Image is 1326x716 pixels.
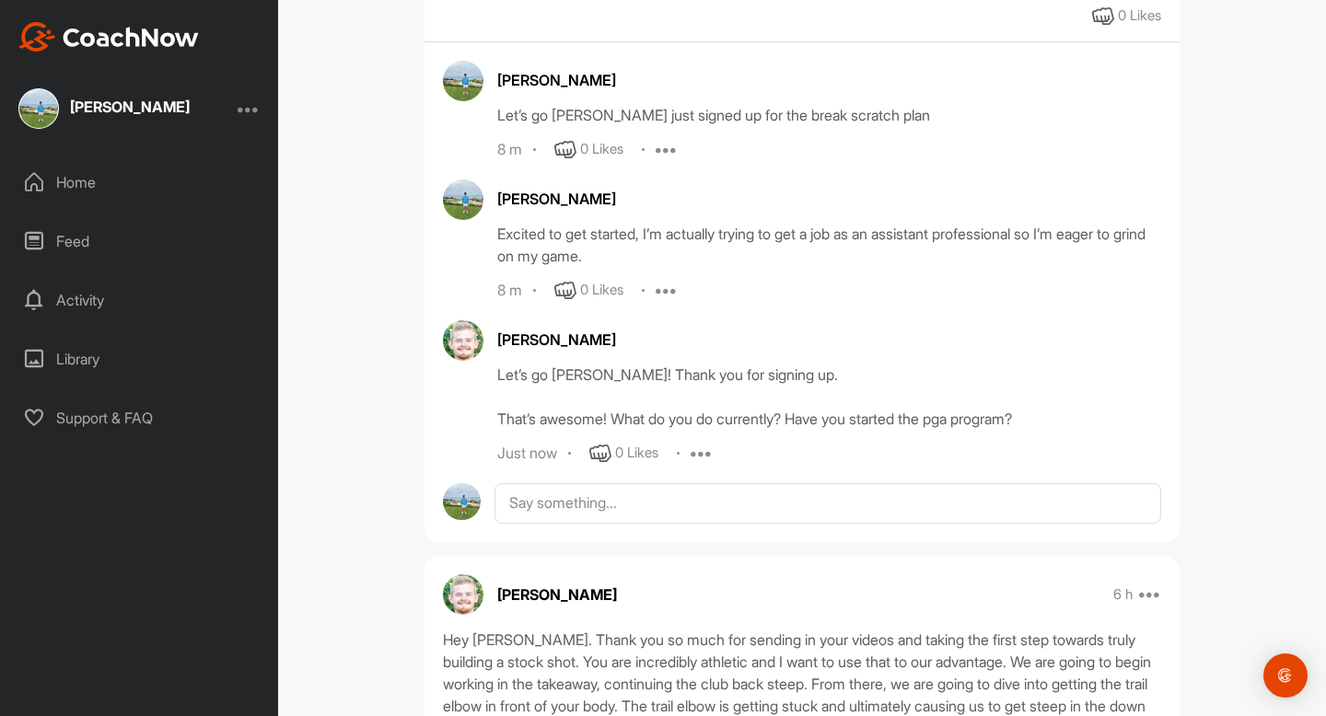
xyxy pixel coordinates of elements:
div: Excited to get started, I’m actually trying to get a job as an assistant professional so I’m eage... [497,223,1161,267]
div: Feed [10,218,270,264]
div: 8 m [497,282,522,300]
div: [PERSON_NAME] [497,329,1161,351]
div: Support & FAQ [10,395,270,441]
div: Library [10,336,270,382]
div: 8 m [497,141,522,159]
p: 6 h [1113,585,1133,604]
div: Just now [497,445,557,463]
div: [PERSON_NAME] [70,99,190,114]
div: 0 Likes [615,443,658,464]
img: avatar [443,320,483,361]
div: Open Intercom Messenger [1263,653,1308,698]
div: 0 Likes [1118,6,1161,27]
img: avatar [443,179,483,220]
img: avatar [443,574,483,615]
div: 0 Likes [580,139,623,160]
img: avatar [443,61,483,101]
img: avatar [443,483,481,521]
p: [PERSON_NAME] [497,583,617,606]
img: CoachNow [18,22,199,52]
div: [PERSON_NAME] [497,69,1161,91]
div: Let’s go [PERSON_NAME]! Thank you for signing up. That’s awesome! What do you do currently? Have ... [497,364,1161,430]
div: Home [10,159,270,205]
img: square_be51218765b850f272622c67c9113329.jpg [18,88,59,129]
div: Activity [10,277,270,323]
div: Let’s go [PERSON_NAME] just signed up for the break scratch plan [497,104,1161,126]
div: 0 Likes [580,280,623,301]
div: [PERSON_NAME] [497,188,1161,210]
